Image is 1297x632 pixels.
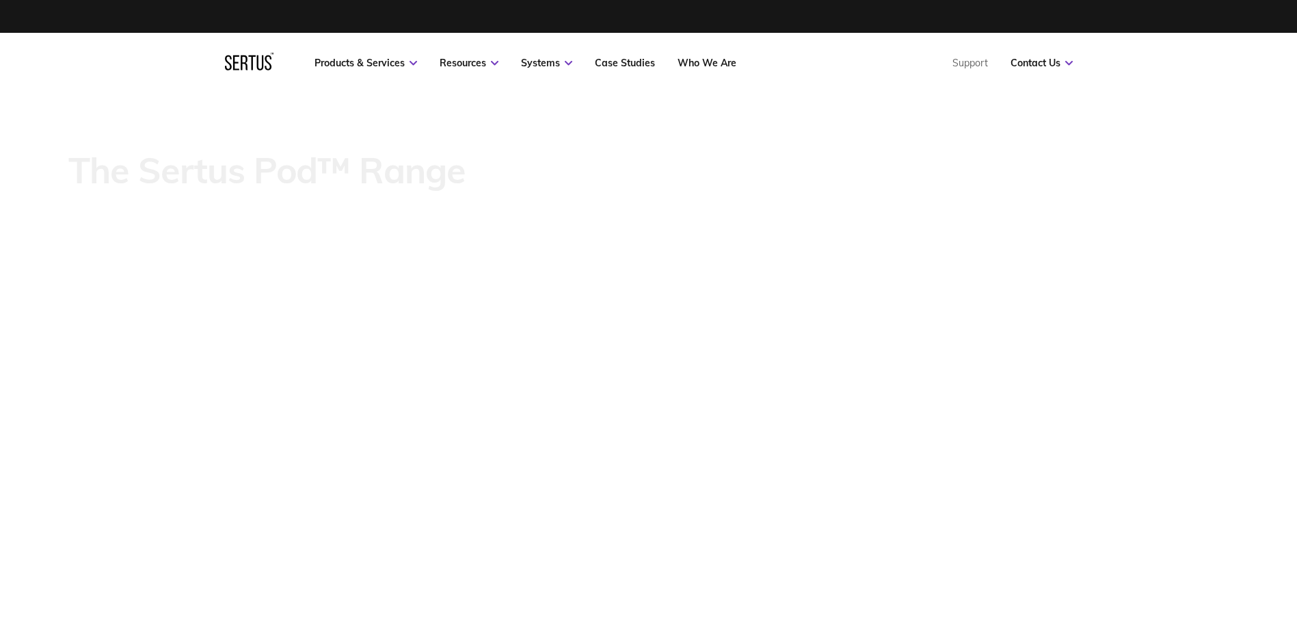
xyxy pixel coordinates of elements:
p: The Sertus Pod™ Range [68,151,466,189]
a: Systems [521,57,572,69]
a: Products & Services [315,57,417,69]
a: Who We Are [678,57,736,69]
a: Resources [440,57,498,69]
a: Support [952,57,988,69]
a: Case Studies [595,57,655,69]
a: Contact Us [1011,57,1073,69]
